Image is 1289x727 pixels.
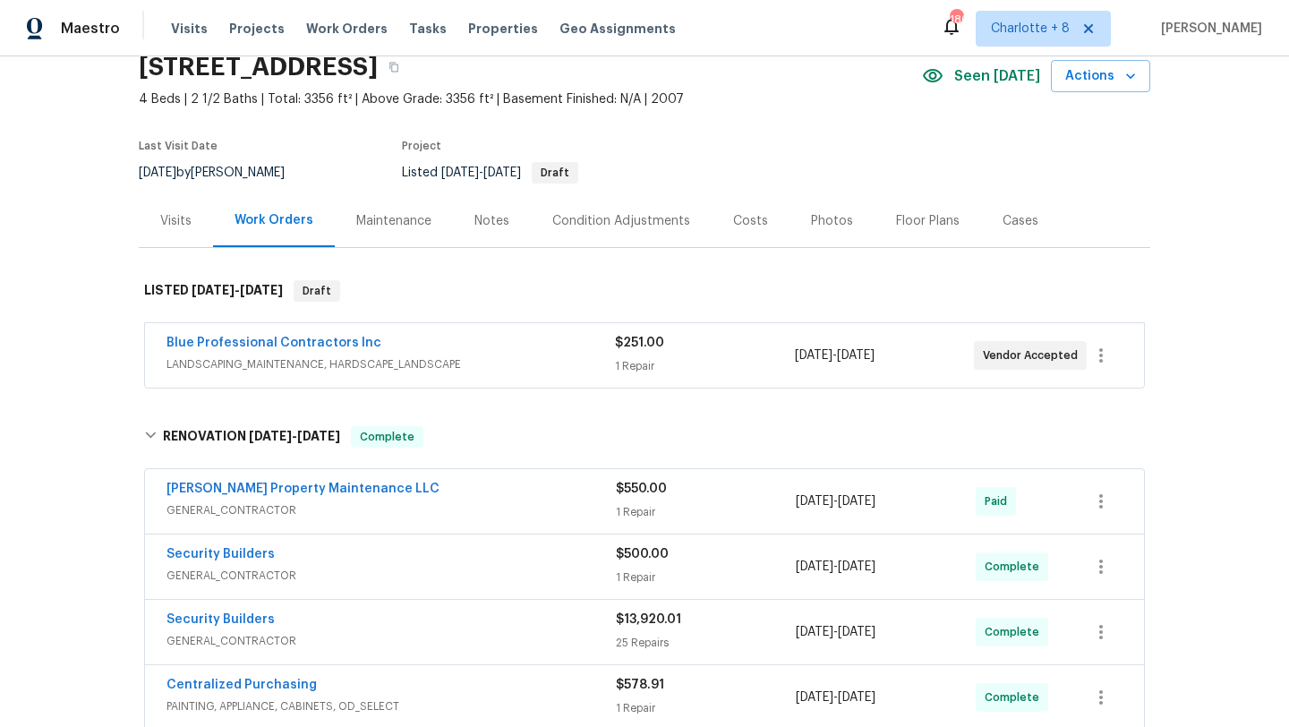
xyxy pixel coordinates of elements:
[811,212,853,230] div: Photos
[229,20,285,38] span: Projects
[534,167,576,178] span: Draft
[166,613,275,626] a: Security Builders
[616,679,664,691] span: $578.91
[171,20,208,38] span: Visits
[1051,60,1150,93] button: Actions
[139,162,306,184] div: by [PERSON_NAME]
[249,430,292,442] span: [DATE]
[796,560,833,573] span: [DATE]
[950,11,962,29] div: 186
[616,699,796,717] div: 1 Repair
[139,141,218,151] span: Last Visit Date
[295,282,338,300] span: Draft
[796,689,875,706] span: -
[1154,20,1262,38] span: [PERSON_NAME]
[192,284,235,296] span: [DATE]
[353,428,422,446] span: Complete
[616,634,796,652] div: 25 Repairs
[166,355,615,373] span: LANDSCAPING_MAINTENANCE, HARDSCAPE_LANDSCAPE
[441,167,521,179] span: -
[166,501,616,519] span: GENERAL_CONTRACTOR
[616,503,796,521] div: 1 Repair
[559,20,676,38] span: Geo Assignments
[796,492,875,510] span: -
[616,613,681,626] span: $13,920.01
[1003,212,1038,230] div: Cases
[249,430,340,442] span: -
[985,689,1046,706] span: Complete
[985,623,1046,641] span: Complete
[983,346,1085,364] span: Vendor Accepted
[616,569,796,586] div: 1 Repair
[441,167,479,179] span: [DATE]
[192,284,283,296] span: -
[615,337,664,349] span: $251.00
[139,408,1150,466] div: RENOVATION [DATE]-[DATE]Complete
[356,212,431,230] div: Maintenance
[163,426,340,448] h6: RENOVATION
[160,212,192,230] div: Visits
[297,430,340,442] span: [DATE]
[954,67,1040,85] span: Seen [DATE]
[615,357,794,375] div: 1 Repair
[166,567,616,585] span: GENERAL_CONTRACTOR
[616,483,667,495] span: $550.00
[838,495,875,508] span: [DATE]
[61,20,120,38] span: Maestro
[139,262,1150,320] div: LISTED [DATE]-[DATE]Draft
[796,623,875,641] span: -
[838,691,875,704] span: [DATE]
[795,349,832,362] span: [DATE]
[796,495,833,508] span: [DATE]
[378,51,410,83] button: Copy Address
[616,548,669,560] span: $500.00
[402,167,578,179] span: Listed
[402,141,441,151] span: Project
[483,167,521,179] span: [DATE]
[733,212,768,230] div: Costs
[1065,65,1136,88] span: Actions
[796,626,833,638] span: [DATE]
[240,284,283,296] span: [DATE]
[139,58,378,76] h2: [STREET_ADDRESS]
[896,212,960,230] div: Floor Plans
[838,560,875,573] span: [DATE]
[139,90,922,108] span: 4 Beds | 2 1/2 Baths | Total: 3356 ft² | Above Grade: 3356 ft² | Basement Finished: N/A | 2007
[991,20,1070,38] span: Charlotte + 8
[468,20,538,38] span: Properties
[166,679,317,691] a: Centralized Purchasing
[235,211,313,229] div: Work Orders
[306,20,388,38] span: Work Orders
[474,212,509,230] div: Notes
[166,337,381,349] a: Blue Professional Contractors Inc
[985,558,1046,576] span: Complete
[837,349,875,362] span: [DATE]
[796,691,833,704] span: [DATE]
[838,626,875,638] span: [DATE]
[552,212,690,230] div: Condition Adjustments
[166,483,440,495] a: [PERSON_NAME] Property Maintenance LLC
[166,548,275,560] a: Security Builders
[796,558,875,576] span: -
[985,492,1014,510] span: Paid
[795,346,875,364] span: -
[166,697,616,715] span: PAINTING, APPLIANCE, CABINETS, OD_SELECT
[409,22,447,35] span: Tasks
[166,632,616,650] span: GENERAL_CONTRACTOR
[144,280,283,302] h6: LISTED
[139,167,176,179] span: [DATE]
